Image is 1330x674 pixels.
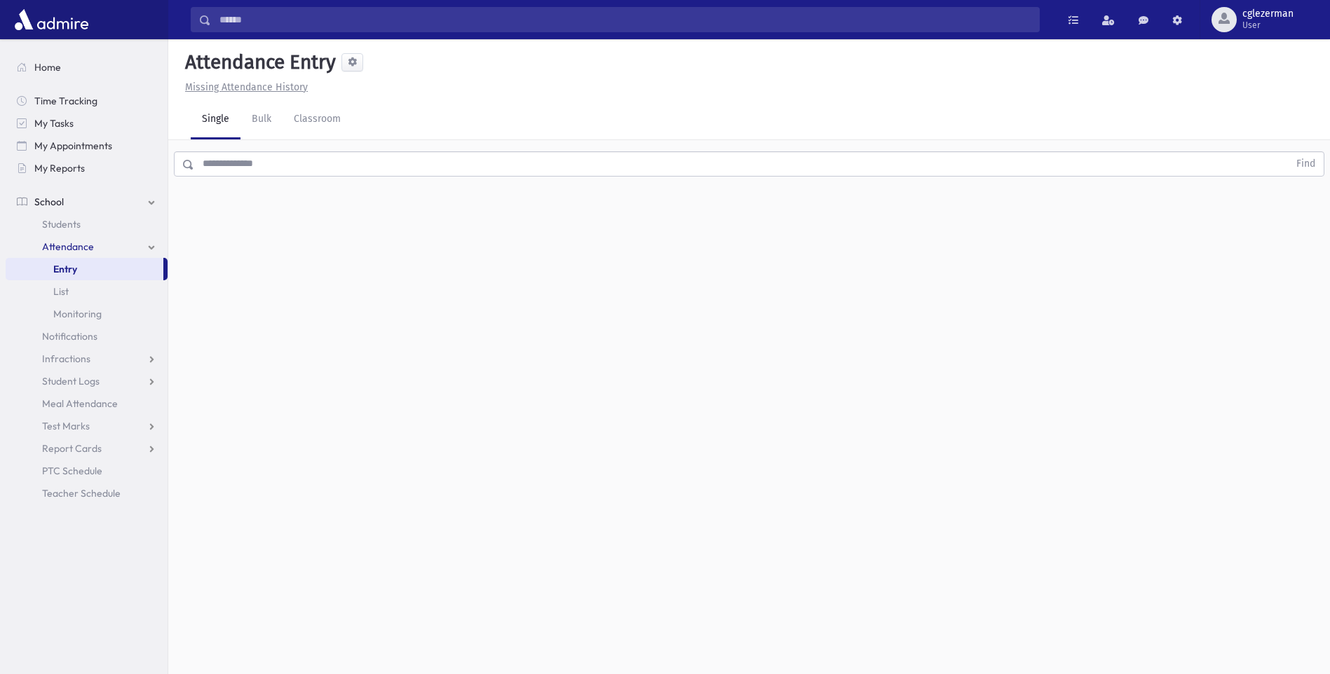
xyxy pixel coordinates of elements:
a: Report Cards [6,437,168,460]
span: Entry [53,263,77,275]
a: Time Tracking [6,90,168,112]
span: My Reports [34,162,85,174]
a: My Appointments [6,135,168,157]
span: School [34,195,64,208]
u: Missing Attendance History [185,81,308,93]
span: Test Marks [42,420,90,432]
a: Student Logs [6,370,168,392]
a: My Reports [6,157,168,179]
span: Home [34,61,61,74]
a: Classroom [283,100,352,139]
a: Missing Attendance History [179,81,308,93]
a: List [6,280,168,303]
span: Monitoring [53,308,102,320]
a: PTC Schedule [6,460,168,482]
input: Search [211,7,1039,32]
img: AdmirePro [11,6,92,34]
span: List [53,285,69,298]
span: Time Tracking [34,95,97,107]
span: cglezerman [1242,8,1294,20]
a: Monitoring [6,303,168,325]
span: My Appointments [34,139,112,152]
a: Meal Attendance [6,392,168,415]
span: Teacher Schedule [42,487,121,500]
span: Infractions [42,352,90,365]
span: User [1242,20,1294,31]
a: Single [191,100,240,139]
span: Student Logs [42,375,100,387]
span: My Tasks [34,117,74,130]
span: Notifications [42,330,97,343]
a: School [6,191,168,213]
span: Meal Attendance [42,397,118,410]
a: Students [6,213,168,235]
a: Infractions [6,348,168,370]
a: Bulk [240,100,283,139]
span: Attendance [42,240,94,253]
a: Teacher Schedule [6,482,168,504]
a: Attendance [6,235,168,258]
span: PTC Schedule [42,465,102,477]
a: Entry [6,258,163,280]
a: Home [6,56,168,78]
a: My Tasks [6,112,168,135]
span: Students [42,218,81,231]
a: Test Marks [6,415,168,437]
span: Report Cards [42,442,102,455]
button: Find [1288,152,1324,176]
h5: Attendance Entry [179,50,336,74]
a: Notifications [6,325,168,348]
